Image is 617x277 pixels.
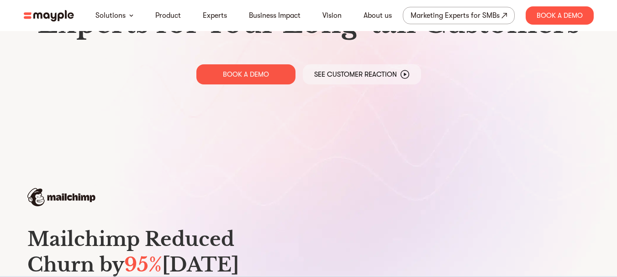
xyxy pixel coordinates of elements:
p: BOOK A DEMO [223,70,269,79]
a: See Customer Reaction [303,64,421,84]
a: Solutions [95,10,126,21]
a: BOOK A DEMO [196,64,295,84]
div: Marketing Experts for SMBs [411,9,500,22]
a: Product [155,10,181,21]
p: See Customer Reaction [314,70,397,79]
a: About us [364,10,392,21]
img: arrow-down [129,14,133,17]
a: Marketing Experts for SMBs [403,7,515,24]
img: mailchimp-logo [27,188,95,206]
span: 95% [124,253,162,277]
img: mayple-logo [24,10,74,21]
a: Experts [203,10,227,21]
div: Book A Demo [526,6,594,25]
a: Business Impact [249,10,301,21]
a: Vision [322,10,342,21]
